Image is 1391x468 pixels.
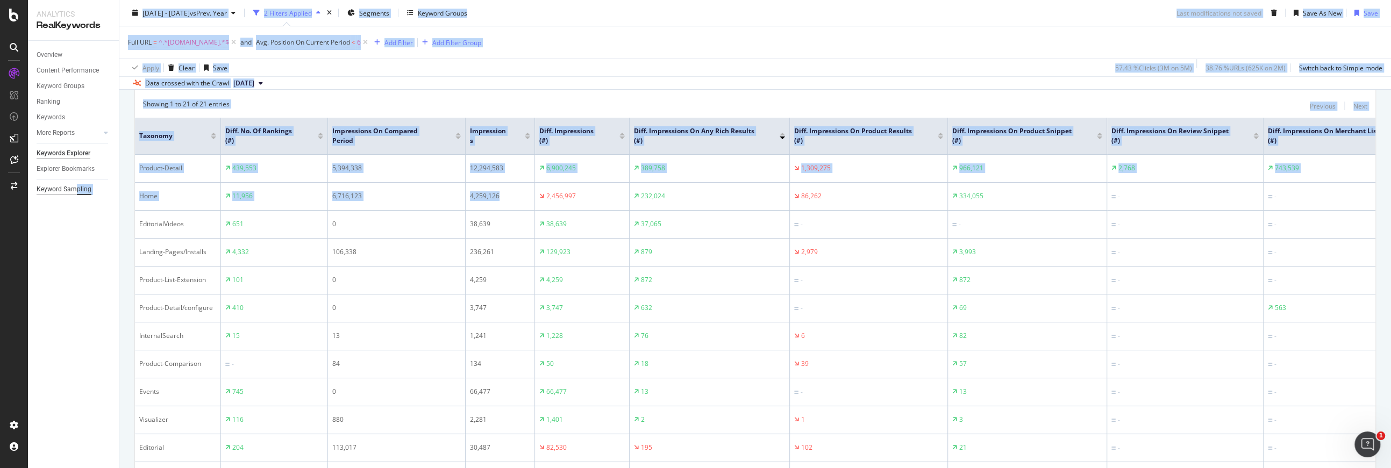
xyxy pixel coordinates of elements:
button: Switch back to Simple mode [1295,59,1382,76]
span: 1 [1376,431,1385,440]
button: Save [1350,4,1378,21]
button: Apply [128,59,159,76]
span: < [352,38,355,47]
img: Equal [1111,279,1116,282]
div: 116 [232,415,244,424]
div: 129,923 [546,247,570,257]
div: - [1118,332,1120,341]
div: Analytics [37,9,110,19]
div: 410 [232,303,244,313]
div: 2 [641,415,645,424]
div: 1,228 [546,331,563,341]
div: 106,338 [332,247,461,257]
div: More Reports [37,127,75,139]
div: 872 [641,275,652,285]
img: Equal [1111,447,1116,450]
div: Clear [179,63,195,72]
div: 18 [641,359,648,369]
button: and [240,37,252,47]
div: 4,259,126 [470,191,530,201]
div: 30,487 [470,443,530,452]
div: 880 [332,415,461,424]
div: 3,747 [546,303,563,313]
img: Equal [1111,335,1116,338]
div: 236,261 [470,247,530,257]
div: Save [213,63,227,72]
div: - [1274,276,1276,285]
div: 2,979 [801,247,818,257]
div: Product-Detail/configure [139,303,216,313]
img: Equal [794,223,798,226]
div: 82,530 [546,443,567,452]
div: Landing-Pages/Installs [139,247,216,257]
div: - [1274,332,1276,341]
span: Full URL [128,38,152,47]
div: - [801,304,803,313]
div: 872 [959,275,971,285]
a: Explorer Bookmarks [37,163,111,175]
div: Keyword Sampling [37,184,91,195]
div: 389,758 [641,163,665,173]
img: Equal [1268,279,1272,282]
a: More Reports [37,127,101,139]
div: Editorial [139,443,216,452]
div: 86,262 [801,191,822,201]
img: Equal [1111,223,1116,226]
img: Equal [1268,447,1272,450]
div: Product-Comparison [139,359,216,369]
div: - [1118,443,1120,453]
div: 1,241 [470,331,530,341]
div: 204 [232,443,244,452]
a: Keywords [37,112,111,123]
div: - [1118,276,1120,285]
a: Keyword Sampling [37,184,111,195]
button: Next [1353,99,1367,112]
div: Ranking [37,96,60,107]
div: 57.43 % Clicks ( 3M on 5M ) [1115,63,1192,72]
div: 2,456,997 [546,191,576,201]
div: Save As New [1303,8,1342,17]
span: vs Prev. Year [190,8,227,17]
div: 69 [959,303,967,313]
button: Add Filter Group [418,36,481,49]
div: Explorer Bookmarks [37,163,95,175]
div: 0 [332,219,461,229]
div: Keywords [37,112,65,123]
div: 0 [332,303,461,313]
div: - [1274,192,1276,201]
button: Save As New [1289,4,1342,21]
div: 2,281 [470,415,530,424]
button: 2 Filters Applied [249,4,325,21]
div: - [801,220,803,229]
div: Content Performance [37,65,99,76]
div: 38,639 [470,219,530,229]
div: 21 [959,443,967,452]
div: 334,055 [959,191,983,201]
a: Ranking [37,96,111,107]
div: Previous [1310,102,1336,111]
span: 2025 Mar. 28th [233,78,254,88]
div: times [325,8,334,18]
img: Equal [794,307,798,310]
div: Product-List-Extension [139,275,216,285]
div: 743,539 [1275,163,1299,173]
div: 1,401 [546,415,563,424]
div: Visualizer [139,415,216,424]
span: Diff. No. of Rankings (#) [225,126,302,146]
span: Taxonomy [139,131,195,141]
div: 76 [641,331,648,341]
div: 66,477 [470,387,530,397]
img: Equal [952,223,957,226]
span: 6 [357,35,361,50]
a: Overview [37,49,111,61]
div: RealKeywords [37,19,110,32]
div: Keyword Groups [37,81,84,92]
img: Equal [794,279,798,282]
div: 11,956 [232,191,253,201]
div: 39 [801,359,809,369]
div: 38,639 [546,219,567,229]
div: 651 [232,219,244,229]
div: Overview [37,49,62,61]
div: 879 [641,247,652,257]
img: Equal [1111,419,1116,422]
